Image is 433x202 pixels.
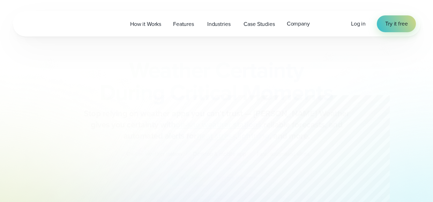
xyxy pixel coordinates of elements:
a: Case Studies [238,17,281,31]
span: Case Studies [244,20,275,28]
span: Try it free [385,20,408,28]
a: Try it free [377,15,416,32]
span: Industries [207,20,231,28]
a: How it Works [124,17,167,31]
a: Log in [351,20,366,28]
span: Company [287,20,310,28]
span: Features [173,20,194,28]
span: How it Works [130,20,161,28]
